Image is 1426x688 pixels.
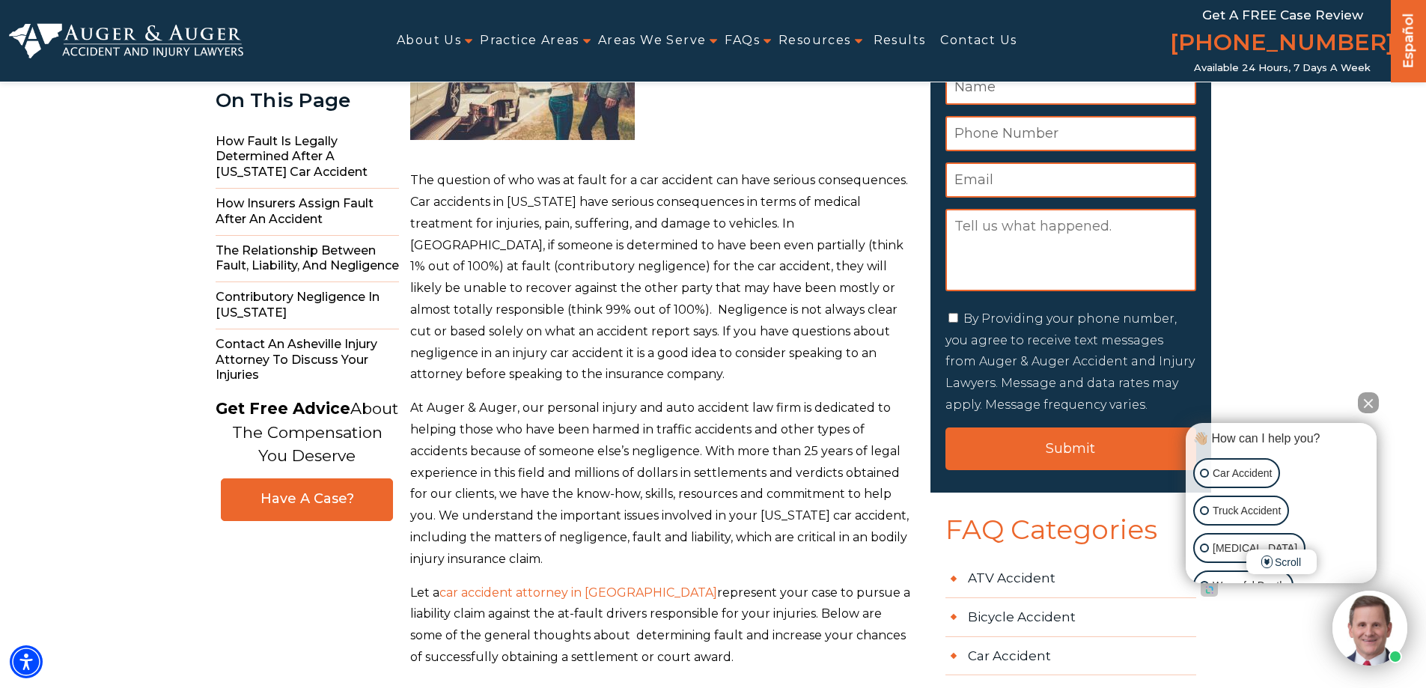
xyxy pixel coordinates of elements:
[945,116,1196,151] input: Phone Number
[439,585,717,600] a: car accident attorney in [GEOGRAPHIC_DATA]
[1202,7,1363,22] span: Get a FREE Case Review
[410,582,912,669] p: Let a represent your case to pursue a liability claim against the at-fault drivers responsible fo...
[945,311,1195,412] label: By Providing your phone number, you agree to receive text messages from Auger & Auger Accident an...
[216,236,399,283] span: The Relationship Between Fault, Liability, and Negligence
[480,24,579,58] a: Practice Areas
[1246,550,1317,574] span: Scroll
[1189,430,1373,447] div: 👋🏼 How can I help you?
[945,559,1196,598] a: ATV Accident
[410,170,912,386] p: The question of who was at fault for a car accident can have serious consequences. Car accidents ...
[216,127,399,189] span: How Fault Is Legally Determined After a [US_STATE] Car Accident
[221,478,393,521] a: Have A Case?
[940,24,1017,58] a: Contact Us
[10,645,43,678] div: Accessibility Menu
[1213,464,1272,483] p: Car Accident
[9,23,243,59] img: Auger & Auger Accident and Injury Lawyers Logo
[945,598,1196,637] a: Bicycle Accident
[1170,26,1395,62] a: [PHONE_NUMBER]
[1358,392,1379,413] button: Close Intaker Chat Widget
[216,397,398,468] p: About The Compensation You Deserve
[778,24,851,58] a: Resources
[216,90,399,112] div: On This Page
[1201,583,1218,597] a: Open intaker chat
[216,399,350,418] strong: Get Free Advice
[237,490,377,508] span: Have A Case?
[598,24,707,58] a: Areas We Serve
[1213,539,1297,558] p: [MEDICAL_DATA]
[725,24,760,58] a: FAQs
[930,515,1211,560] h4: FAQ Categories
[216,189,399,236] span: How Insurers Assign Fault After an Accident
[945,162,1196,198] input: Email
[1194,62,1371,74] span: Available 24 Hours, 7 Days a Week
[1332,591,1407,666] img: Intaker widget Avatar
[216,329,399,391] span: Contact an Asheville Injury Attorney to Discuss Your Injuries
[410,398,912,570] p: At Auger & Auger, our personal injury and auto accident law firm is dedicated to helping those wh...
[216,282,399,329] span: Contributory Negligence in [US_STATE]
[1213,502,1281,520] p: Truck Accident
[1213,576,1285,595] p: Wrongful Death
[397,24,461,58] a: About Us
[945,637,1196,676] a: Car Accident
[945,427,1196,470] input: Submit
[945,70,1196,105] input: Name
[874,24,926,58] a: Results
